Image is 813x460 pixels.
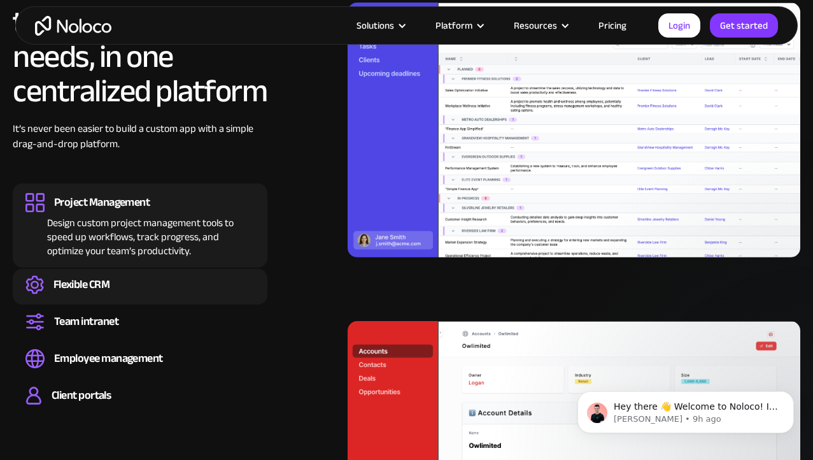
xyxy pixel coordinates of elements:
a: home [35,16,111,36]
div: Resources [498,17,583,34]
div: Create a custom CRM that you can adapt to your business’s needs, centralize your workflows, and m... [25,294,255,298]
div: Employee management [54,352,163,366]
div: Design custom project management tools to speed up workflows, track progress, and optimize your t... [25,212,255,258]
div: Client portals [52,389,111,403]
div: Team intranet [54,315,118,329]
div: Set up a central space for your team to collaborate, share information, and stay up to date on co... [25,331,255,335]
div: Project Management [54,196,150,210]
div: Build a secure, fully-branded, and personalized client portal that lets your customers self-serve. [25,405,255,409]
iframe: Intercom notifications message [558,364,813,454]
div: Solutions [357,17,394,34]
div: Easily manage employee information, track performance, and handle HR tasks from a single platform. [25,368,255,372]
div: Solutions [341,17,420,34]
div: It’s never been easier to build a custom app with a simple drag-and-drop platform. [13,121,267,171]
a: Get started [710,13,778,38]
a: Pricing [583,17,642,34]
div: Platform [420,17,498,34]
a: Login [658,13,700,38]
div: Resources [514,17,557,34]
div: Platform [435,17,472,34]
div: Flexible CRM [53,278,110,292]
